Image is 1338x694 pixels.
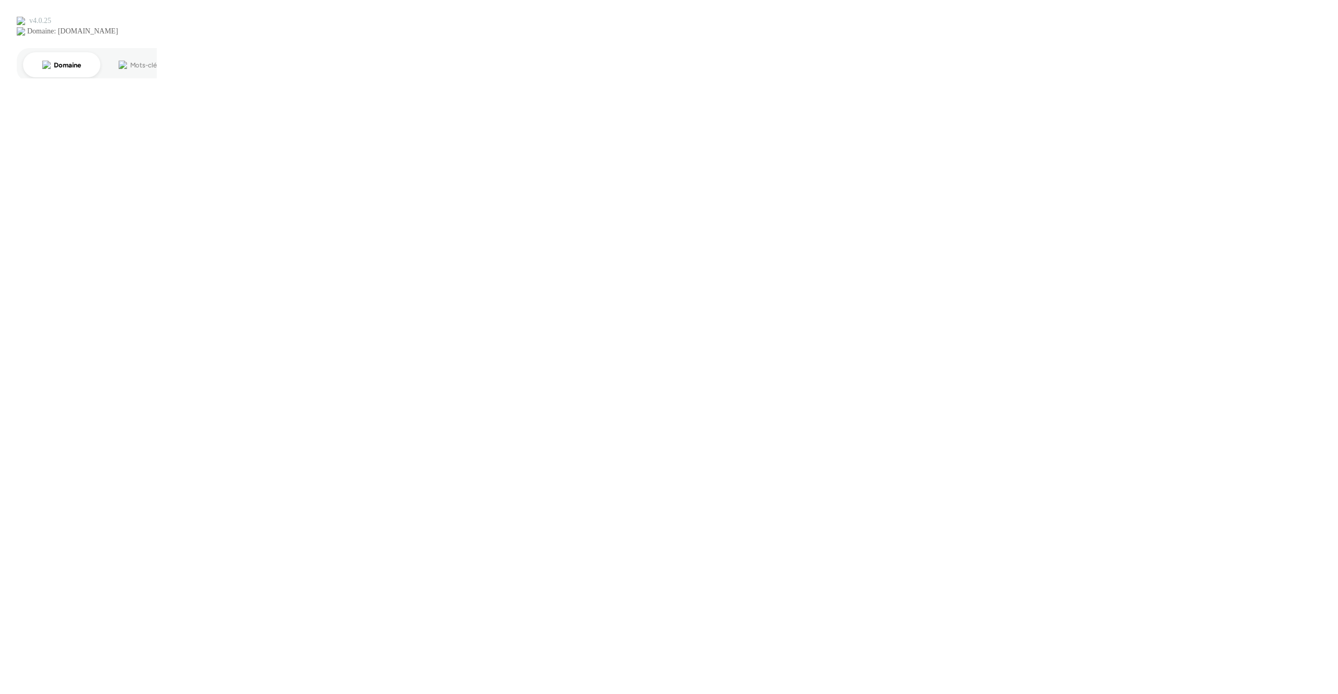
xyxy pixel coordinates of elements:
[54,62,80,68] div: Domaine
[119,61,127,69] img: tab_keywords_by_traffic_grey.svg
[42,61,51,69] img: tab_domain_overview_orange.svg
[29,17,51,25] div: v 4.0.25
[130,62,160,68] div: Mots-clés
[17,17,25,25] img: logo_orange.svg
[27,27,118,36] div: Domaine: [DOMAIN_NAME]
[17,27,25,36] img: website_grey.svg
